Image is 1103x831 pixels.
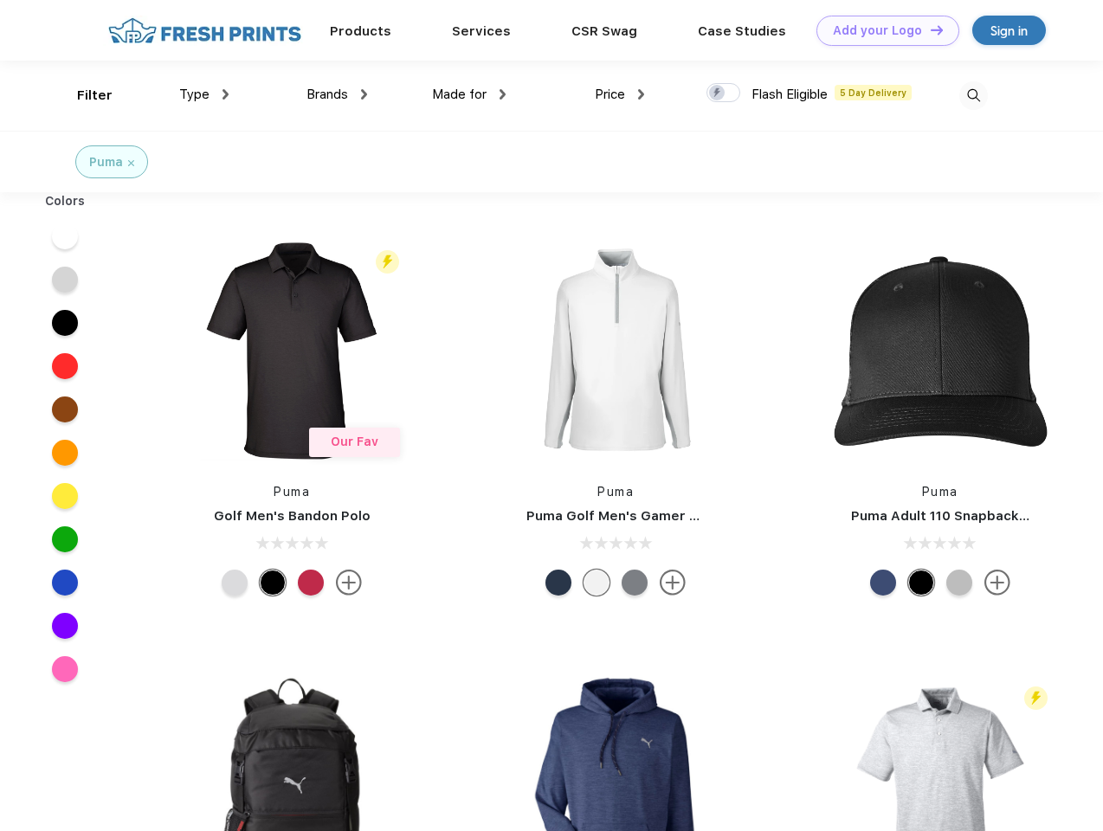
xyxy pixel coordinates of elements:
[177,235,407,466] img: func=resize&h=266
[361,89,367,100] img: dropdown.png
[597,485,634,499] a: Puma
[990,21,1028,41] div: Sign in
[336,570,362,596] img: more.svg
[298,570,324,596] div: Ski Patrol
[835,85,912,100] span: 5 Day Delivery
[751,87,828,102] span: Flash Eligible
[331,435,378,448] span: Our Fav
[984,570,1010,596] img: more.svg
[946,570,972,596] div: Quarry with Brt Whit
[89,153,123,171] div: Puma
[77,86,113,106] div: Filter
[500,89,506,100] img: dropdown.png
[103,16,306,46] img: fo%20logo%202.webp
[179,87,210,102] span: Type
[922,485,958,499] a: Puma
[1024,686,1048,710] img: flash_active_toggle.svg
[931,25,943,35] img: DT
[214,508,371,524] a: Golf Men's Bandon Polo
[274,485,310,499] a: Puma
[432,87,487,102] span: Made for
[908,570,934,596] div: Pma Blk Pma Blk
[500,235,731,466] img: func=resize&h=266
[622,570,648,596] div: Quiet Shade
[330,23,391,39] a: Products
[452,23,511,39] a: Services
[959,81,988,110] img: desktop_search.svg
[306,87,348,102] span: Brands
[870,570,896,596] div: Peacoat Qut Shd
[32,192,99,210] div: Colors
[825,235,1055,466] img: func=resize&h=266
[660,570,686,596] img: more.svg
[526,508,800,524] a: Puma Golf Men's Gamer Golf Quarter-Zip
[223,89,229,100] img: dropdown.png
[376,250,399,274] img: flash_active_toggle.svg
[972,16,1046,45] a: Sign in
[595,87,625,102] span: Price
[833,23,922,38] div: Add your Logo
[584,570,610,596] div: Bright White
[638,89,644,100] img: dropdown.png
[222,570,248,596] div: High Rise
[260,570,286,596] div: Puma Black
[571,23,637,39] a: CSR Swag
[545,570,571,596] div: Navy Blazer
[128,160,134,166] img: filter_cancel.svg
